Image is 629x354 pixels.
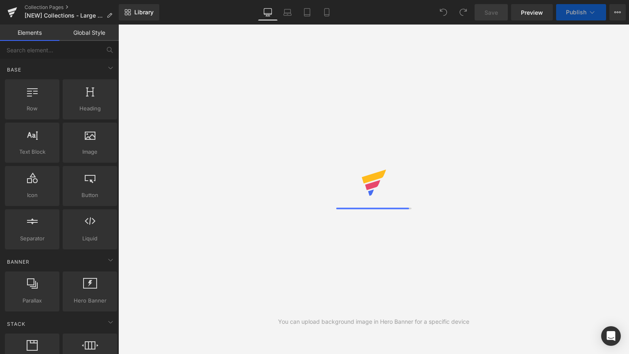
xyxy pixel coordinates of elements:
span: Banner [6,258,30,266]
a: New Library [119,4,159,20]
span: Publish [566,9,586,16]
span: Save [484,8,498,17]
span: Button [65,191,115,199]
button: Undo [435,4,452,20]
span: Base [6,66,22,74]
span: [NEW] Collections - Large Breed Dog Food [25,12,103,19]
a: Global Style [59,25,119,41]
span: Heading [65,104,115,113]
div: You can upload background image in Hero Banner for a specific device [278,317,469,326]
span: Row [7,104,57,113]
span: Stack [6,320,26,328]
span: Library [134,9,154,16]
button: Redo [455,4,471,20]
a: Tablet [297,4,317,20]
a: Laptop [278,4,297,20]
a: Collection Pages [25,4,119,11]
a: Desktop [258,4,278,20]
div: Open Intercom Messenger [601,326,621,346]
span: Image [65,148,115,156]
span: Liquid [65,234,115,243]
button: Publish [556,4,606,20]
span: Text Block [7,148,57,156]
a: Preview [511,4,553,20]
span: Separator [7,234,57,243]
button: More [609,4,626,20]
span: Icon [7,191,57,199]
a: Mobile [317,4,337,20]
span: Hero Banner [65,296,115,305]
span: Parallax [7,296,57,305]
span: Preview [521,8,543,17]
